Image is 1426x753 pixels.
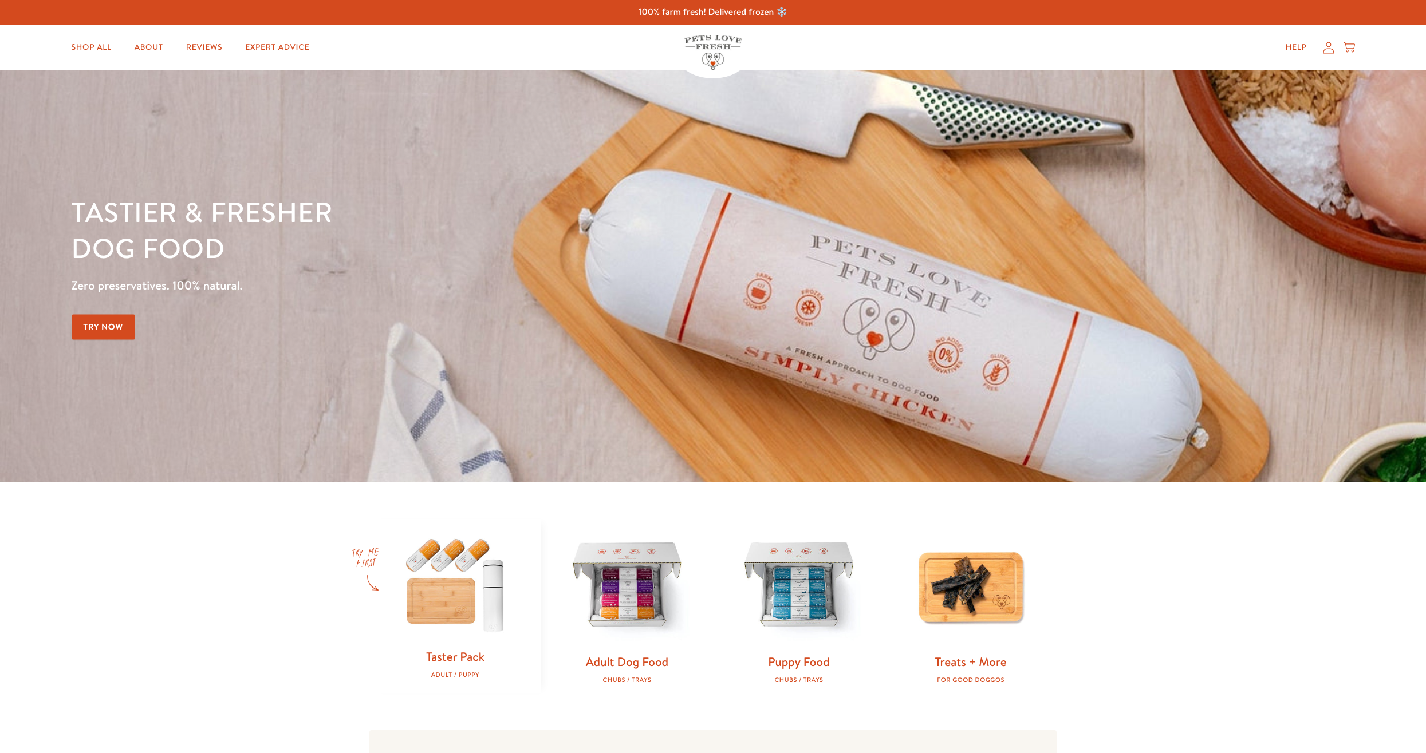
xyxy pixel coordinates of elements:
[1277,36,1316,59] a: Help
[560,676,695,684] div: Chubs / Trays
[388,671,523,679] div: Adult / Puppy
[72,195,927,267] h1: Tastier & fresher dog food
[426,648,484,665] a: Taster Pack
[586,653,668,670] a: Adult Dog Food
[935,653,1006,670] a: Treats + More
[903,676,1038,684] div: For good doggos
[236,36,318,59] a: Expert Advice
[177,36,231,59] a: Reviews
[72,314,136,340] a: Try Now
[72,275,927,296] p: Zero preservatives. 100% natural.
[125,36,172,59] a: About
[684,35,742,70] img: Pets Love Fresh
[731,676,866,684] div: Chubs / Trays
[768,653,829,670] a: Puppy Food
[62,36,121,59] a: Shop All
